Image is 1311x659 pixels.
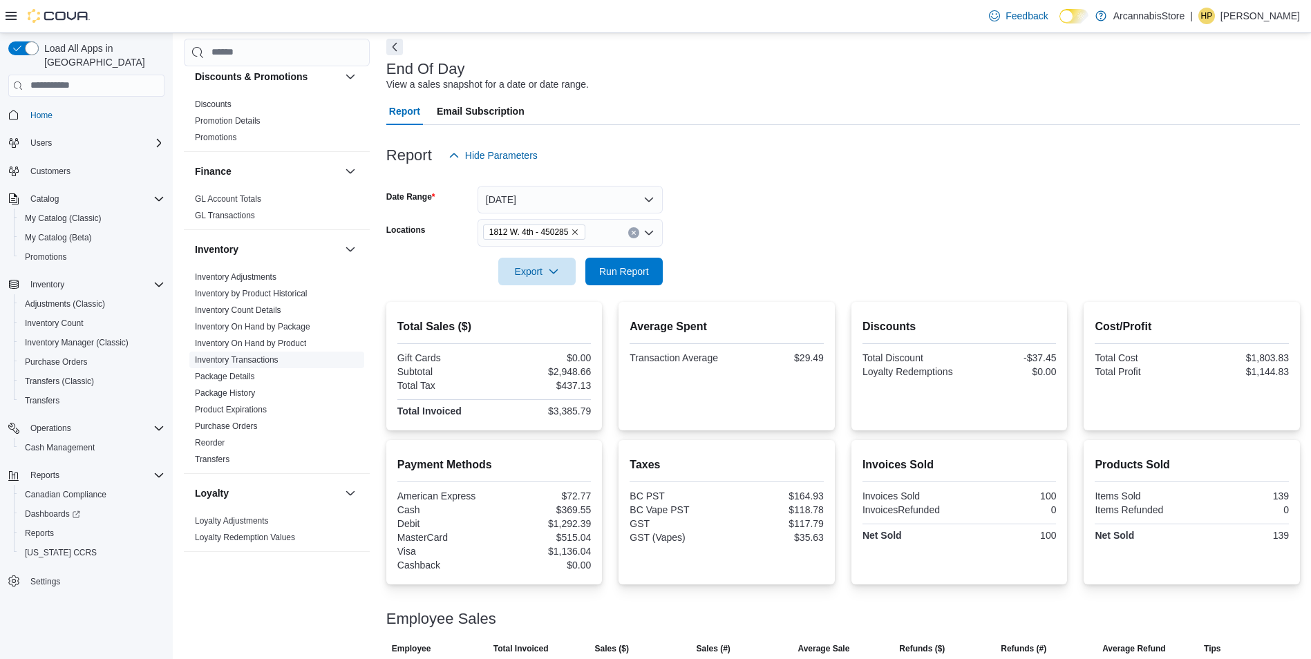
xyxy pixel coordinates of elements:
span: Loyalty Redemption Values [195,532,295,543]
div: Items Refunded [1095,504,1189,515]
button: Promotions [14,247,170,267]
p: ArcannabisStore [1113,8,1185,24]
span: Canadian Compliance [19,486,164,503]
button: Adjustments (Classic) [14,294,170,314]
span: Dashboards [19,506,164,522]
span: Users [25,135,164,151]
h3: Discounts & Promotions [195,70,308,84]
span: Inventory by Product Historical [195,288,308,299]
button: Purchase Orders [14,352,170,372]
span: Inventory Manager (Classic) [25,337,129,348]
span: Email Subscription [437,97,525,125]
p: [PERSON_NAME] [1220,8,1300,24]
button: Inventory Manager (Classic) [14,333,170,352]
div: Cashback [397,560,491,571]
button: Reports [3,466,170,485]
button: Transfers (Classic) [14,372,170,391]
span: Report [389,97,420,125]
span: Discounts [195,99,232,110]
a: Transfers (Classic) [19,373,100,390]
span: Inventory Transactions [195,354,279,365]
span: Feedback [1006,9,1048,23]
div: Transaction Average [630,352,724,363]
span: Washington CCRS [19,544,164,561]
div: $0.00 [962,366,1056,377]
span: Dashboards [25,508,80,519]
div: Harish Patnala [1198,8,1215,24]
button: Run Report [585,258,663,285]
div: Loyalty Redemptions [862,366,956,377]
button: Home [3,105,170,125]
span: Settings [25,572,164,589]
span: Promotions [195,132,237,143]
span: Total Invoiced [493,643,549,654]
button: Cash Management [14,438,170,457]
span: Export [507,258,567,285]
button: Remove 1812 W. 4th - 450285 from selection in this group [571,228,579,236]
button: Open list of options [643,227,654,238]
div: 100 [962,490,1056,502]
button: Users [3,133,170,153]
span: Hide Parameters [465,149,538,162]
span: Catalog [25,191,164,207]
span: Purchase Orders [195,421,258,432]
span: My Catalog (Classic) [25,213,102,224]
a: Inventory Adjustments [195,272,276,282]
h2: Payment Methods [397,457,592,473]
span: Transfers (Classic) [25,376,94,387]
a: Reports [19,525,59,542]
span: GL Account Totals [195,193,261,204]
h3: End Of Day [386,61,465,77]
div: $72.77 [497,490,591,502]
span: Transfers [25,395,59,406]
span: Reorder [195,437,225,448]
span: Reports [19,525,164,542]
div: $1,144.83 [1195,366,1289,377]
div: Discounts & Promotions [184,96,370,151]
div: $515.04 [497,532,591,543]
button: Settings [3,571,170,591]
h3: Inventory [195,242,238,256]
a: Settings [25,573,66,590]
div: Invoices Sold [862,490,956,502]
span: Run Report [599,265,649,278]
span: Inventory Count [25,318,84,329]
span: Transfers [19,392,164,409]
strong: Net Sold [862,530,902,541]
a: Product Expirations [195,405,267,414]
strong: Net Sold [1095,530,1134,541]
a: Adjustments (Classic) [19,296,111,312]
button: Inventory [25,276,70,293]
span: Customers [25,162,164,180]
h3: Finance [195,164,232,178]
div: 0 [962,504,1056,515]
div: $437.13 [497,380,591,391]
div: $0.00 [497,560,591,571]
span: Purchase Orders [25,356,88,367]
span: My Catalog (Beta) [25,232,92,243]
span: Home [30,110,53,121]
div: Total Cost [1095,352,1189,363]
span: Package History [195,388,255,399]
span: Dark Mode [1059,23,1060,24]
span: Inventory Count [19,315,164,332]
h2: Invoices Sold [862,457,1057,473]
span: Reports [25,467,164,484]
div: Total Profit [1095,366,1189,377]
span: Home [25,106,164,124]
div: Items Sold [1095,490,1189,502]
div: $118.78 [730,504,824,515]
a: Customers [25,163,76,180]
div: $164.93 [730,490,824,502]
a: My Catalog (Classic) [19,210,107,227]
span: Package Details [195,371,255,382]
button: Finance [195,164,339,178]
span: Inventory On Hand by Package [195,321,310,332]
button: Inventory Count [14,314,170,333]
a: Cash Management [19,439,100,456]
span: HP [1201,8,1213,24]
span: Adjustments (Classic) [19,296,164,312]
nav: Complex example [8,99,164,627]
h3: Employee Sales [386,611,496,627]
button: [US_STATE] CCRS [14,543,170,562]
